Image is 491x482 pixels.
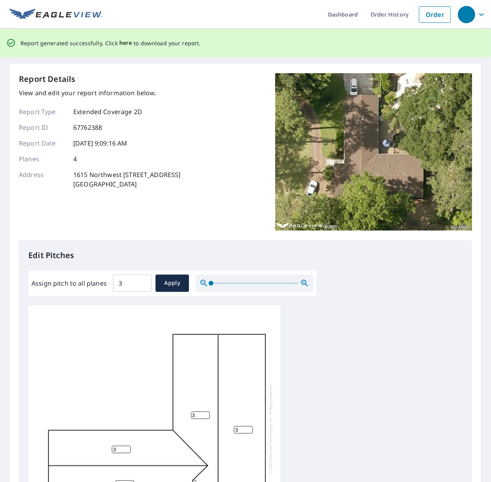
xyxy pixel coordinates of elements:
p: Report Date [19,139,66,148]
a: Order [419,6,451,23]
p: Address [19,170,66,189]
p: Report Details [19,73,76,85]
p: View and edit your report information below. [19,88,181,98]
p: 67762388 [73,123,102,132]
button: Apply [156,275,189,292]
p: Report generated successfully. Click to download your report. [20,38,201,48]
label: Assign pitch to all planes [31,279,107,288]
span: Apply [162,278,183,288]
p: 1615 Northwest [STREET_ADDRESS] [GEOGRAPHIC_DATA] [73,170,181,189]
img: EV Logo [9,9,102,20]
p: Edit Pitches [28,249,463,261]
p: [DATE] 9:09:16 AM [73,139,128,148]
p: Extended Coverage 2D [73,107,142,116]
p: 4 [73,154,77,164]
img: Top image [275,73,472,231]
p: Planes [19,154,66,164]
input: 00.0 [113,272,152,294]
button: here [119,38,132,48]
p: Report ID [19,123,66,132]
p: Report Type [19,107,66,116]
